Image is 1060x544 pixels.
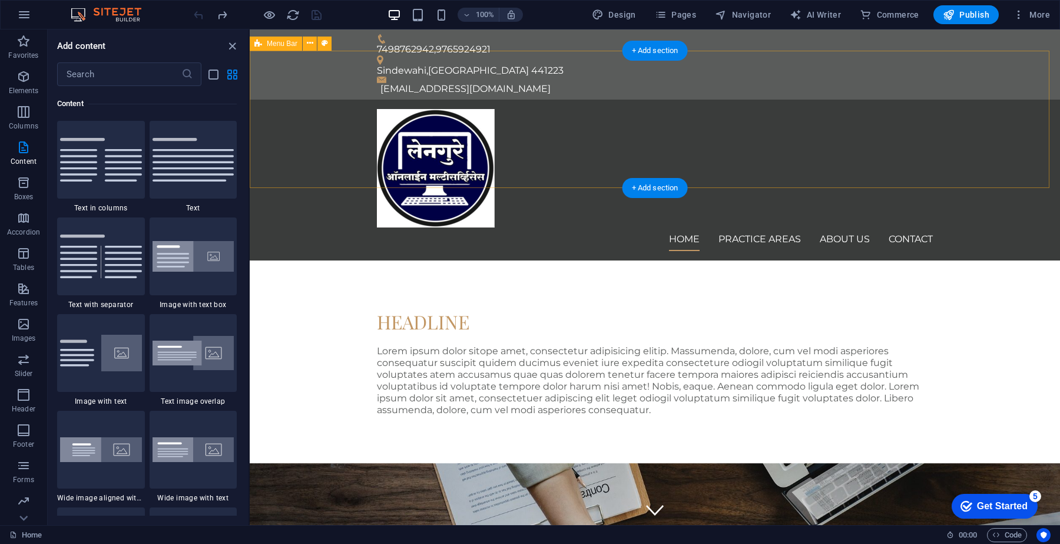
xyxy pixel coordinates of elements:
img: text-with-separator.svg [60,235,142,278]
button: Commerce [855,5,924,24]
img: text-in-columns.svg [60,138,142,182]
button: reload [286,8,300,22]
button: close panel [225,39,239,53]
p: Header [12,404,35,414]
span: Text image overlap [150,397,237,406]
button: list-view [206,67,220,81]
img: text.svg [153,138,234,182]
p: Boxes [14,192,34,202]
span: Text [150,203,237,213]
div: Wide image with text [150,411,237,503]
span: 00 00 [959,528,977,542]
div: 5 [87,2,99,14]
i: Redo: Add element (Ctrl+Y, ⌘+Y) [216,8,229,22]
p: Slider [15,369,33,378]
input: Search [57,62,181,86]
img: wide-image-with-text-aligned.svg [60,437,142,462]
h6: Content [57,97,237,111]
div: Text [150,121,237,213]
button: AI Writer [785,5,846,24]
button: Publish [933,5,999,24]
button: grid-view [225,67,239,81]
a: Click to cancel selection. Double-click to open Pages [9,528,42,542]
button: Code [987,528,1027,542]
p: Elements [9,86,39,95]
button: Navigator [710,5,776,24]
p: Marketing [7,510,39,520]
img: text-image-overlap.svg [153,336,234,371]
h6: Add content [57,39,106,53]
span: Text with separator [57,300,145,309]
span: Navigator [715,9,771,21]
div: Text with separator [57,217,145,309]
span: Wide image aligned with text [57,493,145,503]
span: Publish [943,9,989,21]
div: + Add section [622,41,688,61]
div: + Add section [622,178,688,198]
span: Text in columns [57,203,145,213]
div: Image with text [57,314,145,406]
div: Design (Ctrl+Alt+Y) [587,5,641,24]
span: Design [592,9,636,21]
img: Editor Logo [68,8,156,22]
span: Code [992,528,1022,542]
button: Pages [650,5,701,24]
i: On resize automatically adjust zoom level to fit chosen device. [506,9,516,20]
p: Tables [13,263,34,272]
button: Usercentrics [1036,528,1051,542]
img: image-with-text-box.svg [153,241,234,272]
button: redo [215,8,229,22]
h6: 100% [475,8,494,22]
span: Commerce [860,9,919,21]
i: Reload page [286,8,300,22]
div: Image with text box [150,217,237,309]
p: Images [12,334,36,343]
p: Footer [13,440,34,449]
p: Content [11,157,37,166]
button: 100% [458,8,499,22]
button: Click here to leave preview mode and continue editing [262,8,276,22]
span: Image with text box [150,300,237,309]
button: More [1008,5,1055,24]
div: Get Started [35,13,85,24]
p: Features [9,298,38,308]
span: Wide image with text [150,493,237,503]
div: Wide image aligned with text [57,411,145,503]
p: Columns [9,121,38,131]
p: Accordion [7,228,40,237]
p: Forms [13,475,34,484]
img: wide-image-with-text.svg [153,437,234,462]
span: Pages [655,9,696,21]
span: AI Writer [790,9,841,21]
div: Text in columns [57,121,145,213]
span: More [1013,9,1050,21]
span: : [967,530,969,539]
h6: Session time [946,528,978,542]
img: text-with-image-v4.svg [60,335,142,371]
p: Favorites [8,51,38,60]
div: Text image overlap [150,314,237,406]
span: Image with text [57,397,145,406]
span: Menu Bar [267,40,297,47]
div: Get Started 5 items remaining, 0% complete [9,6,95,31]
button: Design [587,5,641,24]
